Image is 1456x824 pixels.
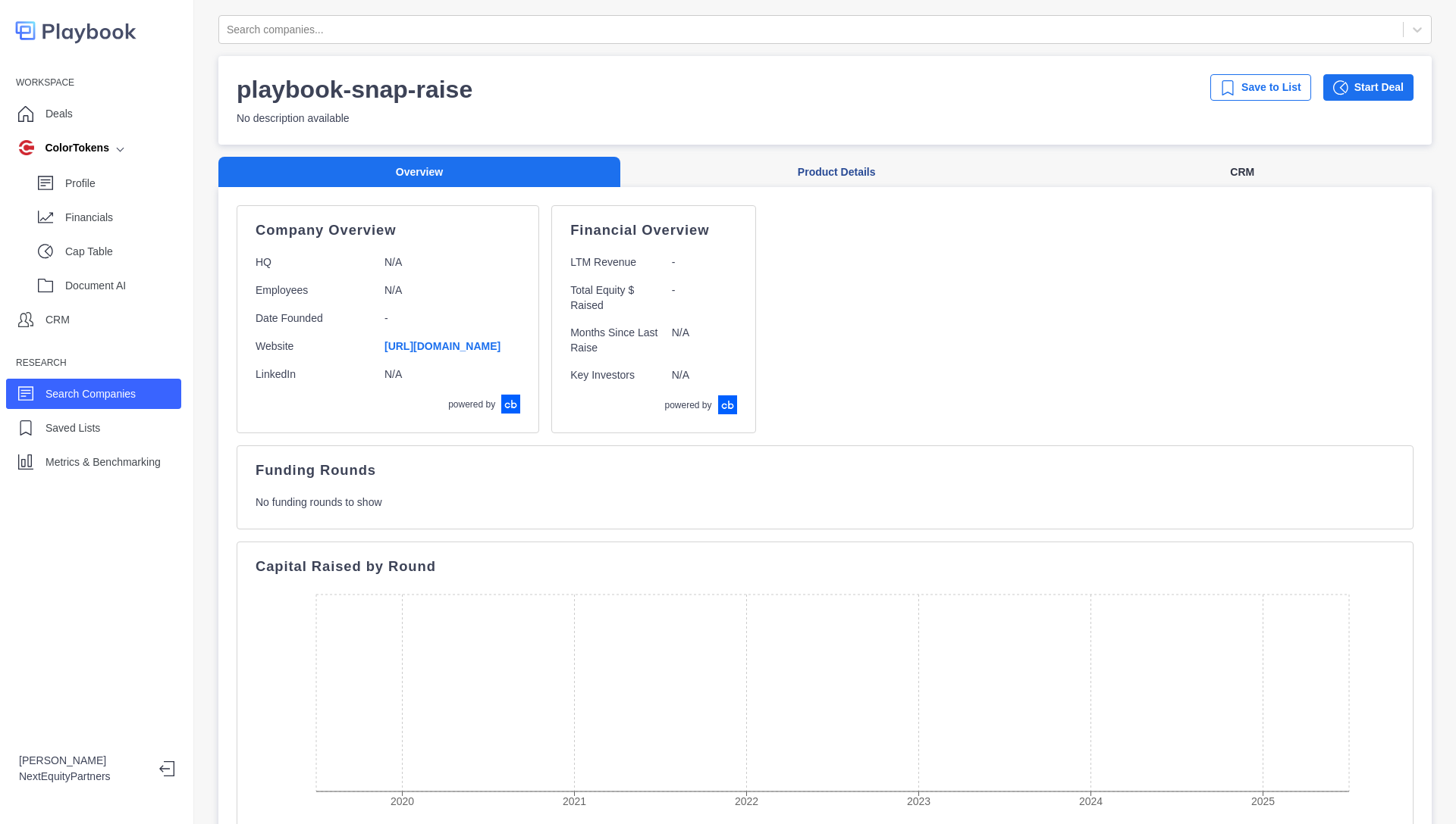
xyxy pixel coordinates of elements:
[672,282,737,313] p: -
[1251,795,1275,807] tspan: 2025
[256,224,520,236] p: Company Overview
[1323,74,1414,101] button: Start Deal
[19,753,147,769] p: [PERSON_NAME]
[45,454,161,470] p: Metrics & Benchmarking
[384,282,520,298] p: N/A
[256,560,1395,573] p: Capital Raised by Round
[718,395,737,414] img: crunchbase-logo
[570,325,659,355] p: Months Since Last Raise
[672,367,737,383] p: N/A
[384,254,520,270] p: N/A
[570,224,736,236] p: Financial Overview
[65,210,181,226] p: Financials
[384,311,520,326] p: -
[570,367,659,383] p: Key Investors
[256,311,372,326] p: Date Founded
[448,398,495,411] p: powered by
[256,464,376,476] p: Funding Rounds
[501,395,520,414] img: crunchbase-logo
[19,769,147,785] p: NextEquityPartners
[1210,74,1311,101] button: Save to List
[218,157,620,188] button: Overview
[65,278,181,294] p: Document AI
[1079,795,1103,807] tspan: 2024
[65,176,181,192] p: Profile
[672,254,737,270] p: -
[907,795,930,807] tspan: 2023
[570,254,659,270] p: LTM Revenue
[15,15,136,46] img: logo-colored
[384,340,500,352] a: [URL][DOMAIN_NAME]
[391,795,414,807] tspan: 2020
[384,367,520,382] p: N/A
[735,795,758,807] tspan: 2022
[672,325,737,355] p: N/A
[45,106,73,122] p: Deals
[256,254,372,270] p: HQ
[256,367,372,382] p: LinkedIn
[256,282,372,298] p: Employees
[45,386,136,402] p: Search Companies
[1053,157,1432,188] button: CRM
[620,157,1053,188] button: Product Details
[563,795,586,807] tspan: 2021
[665,398,712,412] p: powered by
[45,312,70,328] p: CRM
[237,111,509,126] p: No description available
[256,339,372,354] p: Website
[570,282,659,313] p: Total Equity $ Raised
[19,140,34,155] img: company image
[256,495,1395,510] p: No funding rounds to show
[237,74,472,105] h3: playbook-snap-raise
[45,420,100,436] p: Saved Lists
[65,244,181,260] p: Cap Table
[19,140,109,156] div: ColorTokens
